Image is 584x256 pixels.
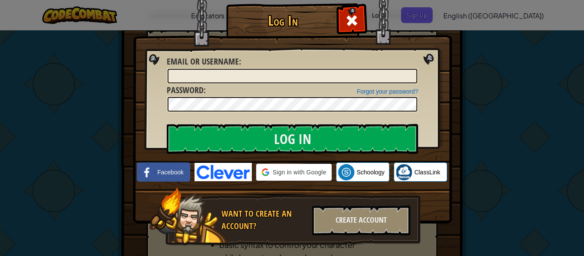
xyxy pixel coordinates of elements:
img: schoology.png [338,164,354,180]
a: Forgot your password? [357,88,418,95]
div: Want to create an account? [221,208,307,232]
span: Facebook [157,168,183,177]
span: Email or Username [167,56,239,67]
div: Create Account [312,206,410,235]
span: Sign in with Google [273,168,326,177]
span: ClassLink [414,168,440,177]
input: Log In [167,124,418,154]
h1: Log In [228,13,337,28]
label: : [167,56,241,68]
label: : [167,84,206,97]
span: Password [167,84,204,96]
div: Sign in with Google [256,164,332,181]
img: classlink-logo-small.png [396,164,412,180]
img: facebook_small.png [139,164,155,180]
span: Schoology [357,168,384,177]
img: clever-logo-blue.png [195,163,252,181]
